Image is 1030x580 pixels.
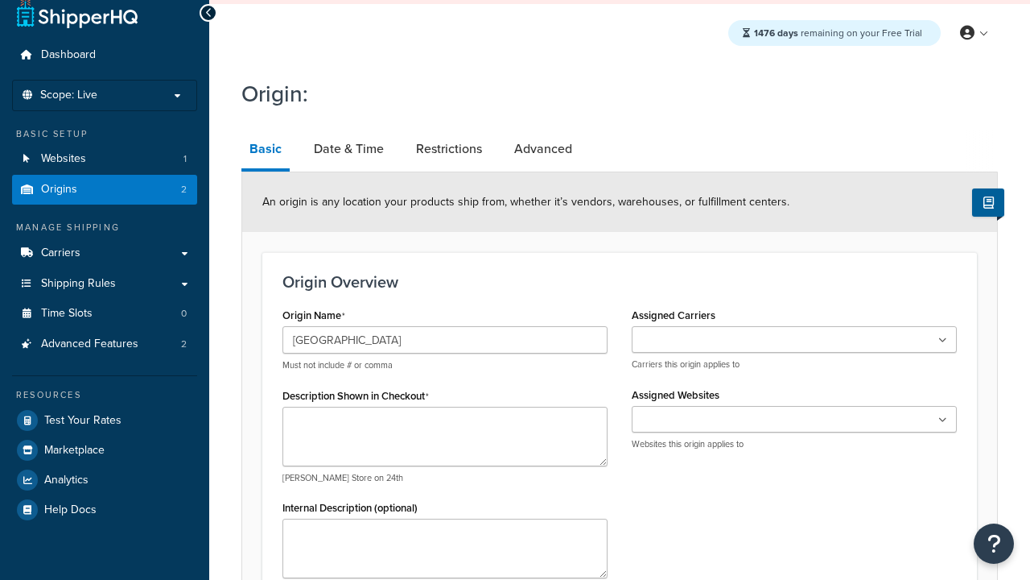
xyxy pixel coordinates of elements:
p: Websites this origin applies to [632,438,957,450]
h1: Origin: [241,78,978,110]
span: Shipping Rules [41,277,116,291]
a: Advanced Features2 [12,329,197,359]
span: 2 [181,183,187,197]
a: Basic [241,130,290,172]
span: 2 [181,338,187,351]
a: Dashboard [12,40,197,70]
button: Show Help Docs [972,188,1004,217]
a: Time Slots0 [12,299,197,329]
li: Time Slots [12,299,197,329]
label: Origin Name [282,309,345,322]
span: remaining on your Free Trial [754,26,922,40]
a: Carriers [12,238,197,268]
span: Scope: Live [40,89,97,102]
span: Websites [41,152,86,166]
label: Assigned Websites [632,389,719,401]
span: An origin is any location your products ship from, whether it’s vendors, warehouses, or fulfillme... [262,193,789,210]
a: Test Your Rates [12,406,197,435]
a: Marketplace [12,436,197,465]
li: Advanced Features [12,329,197,359]
label: Internal Description (optional) [282,502,418,514]
span: Test Your Rates [44,414,122,428]
span: Carriers [41,246,80,260]
span: Marketplace [44,444,105,458]
strong: 1476 days [754,26,798,40]
a: Restrictions [408,130,490,168]
span: Dashboard [41,48,96,62]
li: Origins [12,175,197,205]
div: Resources [12,388,197,402]
a: Help Docs [12,495,197,524]
span: Analytics [44,474,89,487]
label: Assigned Carriers [632,309,715,321]
a: Origins2 [12,175,197,205]
span: Advanced Features [41,338,138,351]
span: 1 [183,152,187,166]
p: Carriers this origin applies to [632,358,957,371]
h3: Origin Overview [282,273,957,291]
li: Websites [12,144,197,174]
span: 0 [181,307,187,321]
div: Basic Setup [12,127,197,141]
span: Time Slots [41,307,93,321]
a: Shipping Rules [12,269,197,299]
label: Description Shown in Checkout [282,390,429,403]
a: Websites1 [12,144,197,174]
a: Date & Time [306,130,392,168]
button: Open Resource Center [974,524,1014,564]
div: Manage Shipping [12,221,197,234]
a: Advanced [506,130,580,168]
a: Analytics [12,466,197,495]
p: Must not include # or comma [282,359,608,371]
p: [PERSON_NAME] Store on 24th [282,472,608,484]
span: Help Docs [44,503,97,517]
span: Origins [41,183,77,197]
